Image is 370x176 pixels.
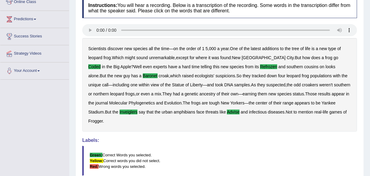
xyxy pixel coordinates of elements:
b: Frogger [88,119,103,123]
b: the [244,46,249,51]
b: alone [88,73,99,78]
b: new [319,46,327,51]
b: status [293,91,304,96]
b: year [221,46,229,51]
b: of [337,46,341,51]
b: suspicions [215,73,235,78]
b: tough [209,101,220,105]
b: the [285,46,290,51]
b: its [255,64,259,69]
b: all [149,46,153,51]
b: ecologists' [195,73,214,78]
b: a [151,91,154,96]
b: except [176,55,188,60]
b: new [268,91,276,96]
b: might [125,55,135,60]
b: Big [113,64,119,69]
b: Red: [90,164,99,169]
b: the [287,82,293,87]
b: DNA [224,82,233,87]
b: of [239,46,243,51]
b: Yorkers [230,101,244,105]
b: from [245,64,254,69]
a: Predictions [0,11,69,26]
b: species [133,46,147,51]
b: on [320,64,325,69]
b: and [207,82,214,87]
b: say [139,110,145,114]
b: frogs [191,101,201,105]
div: — , . . , : . ? . , . — — . , , . — . . — . . - . [82,38,357,132]
b: where [196,55,207,60]
b: 000 [209,46,216,51]
b: face [196,110,204,114]
a: Strategy Videos [0,45,69,60]
b: found [220,55,231,60]
b: inveiglers [120,110,138,114]
b: guy [123,73,130,78]
b: of [269,101,272,105]
b: unremarkable [149,55,175,60]
b: Liberty [190,82,203,87]
b: 1 [202,46,204,51]
b: croak [159,73,169,78]
h4: Labels: [82,138,357,143]
b: urban [162,110,173,114]
b: amphibians [174,110,195,114]
b: looks [325,64,335,69]
b: earning [243,91,257,96]
b: additions [262,46,279,51]
b: of [300,46,304,51]
b: a [178,64,181,69]
b: that [146,110,153,114]
b: including [113,82,129,87]
b: tracked [252,73,266,78]
b: real [314,110,321,114]
b: one [130,82,137,87]
b: and [156,101,163,105]
b: Molecular [109,101,127,105]
b: New [232,55,240,60]
b: leopard [287,73,301,78]
b: within [139,82,149,87]
b: with [333,73,340,78]
b: leopard [88,55,102,60]
b: baronet [143,73,158,78]
b: is [312,46,315,51]
b: to [311,101,315,105]
b: Statue [172,82,184,87]
b: Yankee [321,101,335,105]
b: view [151,82,159,87]
b: refrozen [260,64,277,69]
b: the [107,73,113,78]
b: a [316,46,318,51]
b: frog [302,73,309,78]
b: of [217,91,220,96]
b: they [257,82,265,87]
b: the [106,64,112,69]
b: life [305,46,310,51]
b: croakers [302,82,318,87]
b: center [256,101,268,105]
b: species [277,91,291,96]
b: Green: [90,153,102,157]
b: The [183,101,190,105]
b: Instructions: [88,3,118,8]
b: their [221,91,229,96]
b: northern [93,91,109,96]
b: type [328,46,336,51]
b: have [168,64,177,69]
b: unique [88,82,101,87]
b: frog [325,55,332,60]
b: As [251,82,256,87]
b: But [100,73,106,78]
b: raised [182,73,193,78]
b: a [139,73,142,78]
b: on [174,46,178,51]
b: new [124,46,132,51]
b: 5 [205,46,208,51]
b: Not [286,110,292,114]
b: the [154,46,160,51]
b: genetic [185,91,198,96]
b: discover [108,46,123,51]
